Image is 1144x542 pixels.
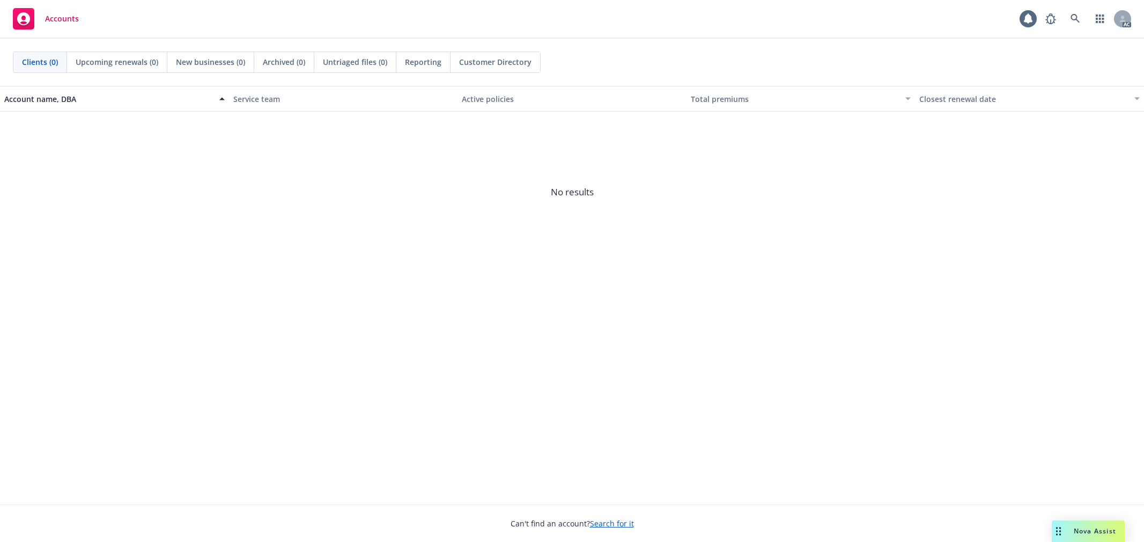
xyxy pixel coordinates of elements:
[1040,8,1061,30] a: Report a Bug
[233,93,454,105] div: Service team
[915,86,1144,112] button: Closest renewal date
[919,93,1128,105] div: Closest renewal date
[459,56,532,68] span: Customer Directory
[263,56,305,68] span: Archived (0)
[687,86,916,112] button: Total premiums
[176,56,245,68] span: New businesses (0)
[45,14,79,23] span: Accounts
[4,93,213,105] div: Account name, DBA
[691,93,899,105] div: Total premiums
[1074,526,1116,536] span: Nova Assist
[1052,521,1065,542] div: Drag to move
[590,518,634,529] a: Search for it
[1089,8,1111,30] a: Switch app
[405,56,441,68] span: Reporting
[1065,8,1086,30] a: Search
[1052,521,1125,542] button: Nova Assist
[462,93,682,105] div: Active policies
[511,518,634,529] span: Can't find an account?
[229,86,458,112] button: Service team
[9,4,83,34] a: Accounts
[457,86,687,112] button: Active policies
[76,56,158,68] span: Upcoming renewals (0)
[22,56,58,68] span: Clients (0)
[323,56,387,68] span: Untriaged files (0)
